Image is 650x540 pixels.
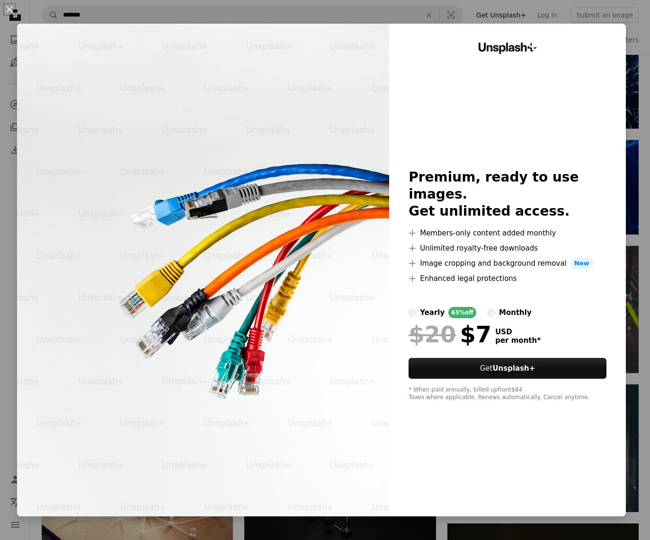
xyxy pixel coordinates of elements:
div: monthly [499,307,532,318]
div: $7 [409,322,491,347]
div: * When paid annually, billed upfront $84 Taxes where applicable. Renews automatically. Cancel any... [409,386,606,401]
strong: Unsplash+ [492,364,535,373]
span: USD [495,328,541,336]
li: Enhanced legal protections [409,273,606,284]
div: 65% off [448,307,476,318]
li: Members-only content added monthly [409,227,606,239]
button: GetUnsplash+ [409,358,606,379]
div: yearly [420,307,445,318]
input: monthly [488,309,495,316]
li: Unlimited royalty-free downloads [409,243,606,254]
li: Image cropping and background removal [409,258,606,269]
h2: Premium, ready to use images. Get unlimited access. [409,169,606,220]
input: yearly65%off [409,309,416,316]
span: New [570,258,593,269]
span: per month * [495,336,541,345]
span: $20 [409,322,456,347]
